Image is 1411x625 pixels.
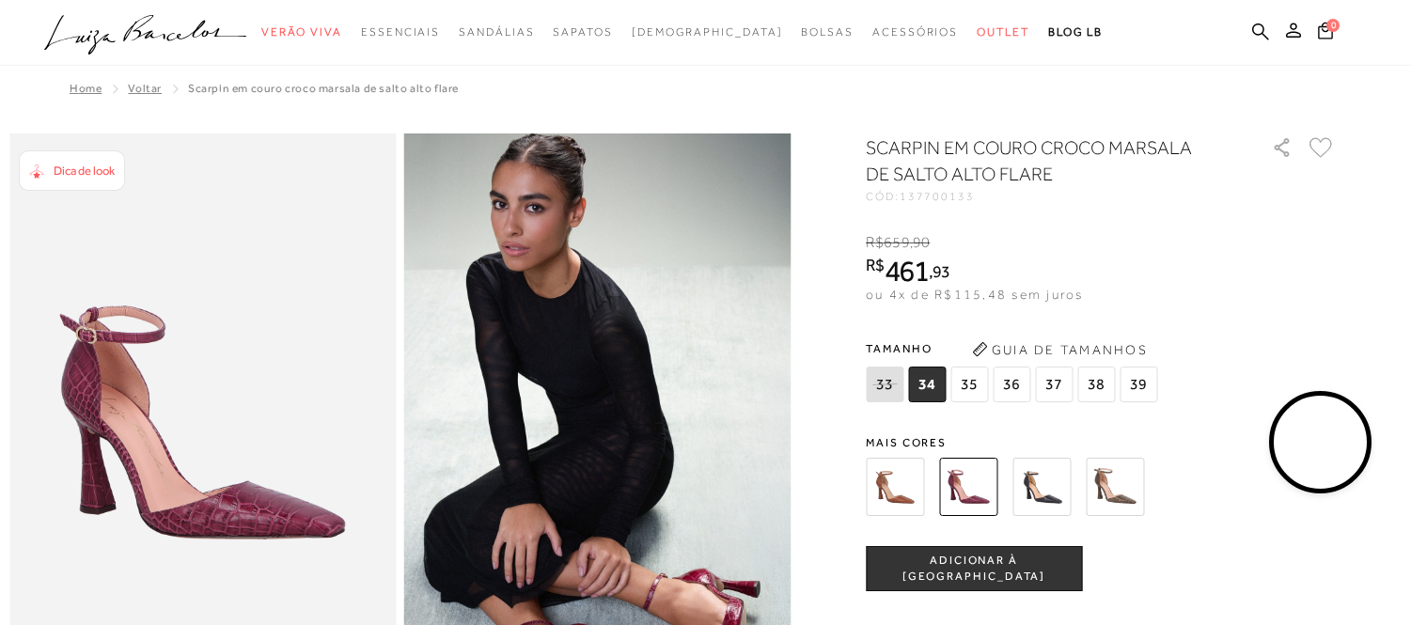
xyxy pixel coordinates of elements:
[872,15,958,50] a: noSubCategoriesText
[1012,458,1071,516] img: SCARPIN EM COURO CROCO PRETO DE SALTO ALTO FLARE
[908,367,946,402] span: 34
[632,15,783,50] a: noSubCategoriesText
[965,335,1153,365] button: Guia de Tamanhos
[632,25,783,39] span: [DEMOGRAPHIC_DATA]
[866,546,1082,591] button: ADICIONAR À [GEOGRAPHIC_DATA]
[1048,25,1103,39] span: BLOG LB
[1086,458,1144,516] img: SCARPIN EM COURO CROCO VERDE TOMILHO DE SALTO ALTO FLARE
[54,164,115,178] span: Dica de look
[459,25,534,39] span: Sandálias
[939,458,997,516] img: SCARPIN EM COURO CROCO MARSALA DE SALTO ALTO FLARE
[866,367,903,402] span: 33
[885,254,929,288] span: 461
[866,335,1162,363] span: Tamanho
[801,15,854,50] a: noSubCategoriesText
[1077,367,1115,402] span: 38
[993,367,1030,402] span: 36
[866,458,924,516] img: SCARPIN EM COURO CROCO CARAMELO DE SALTO ALTO FLARE
[459,15,534,50] a: noSubCategoriesText
[950,367,988,402] span: 35
[261,25,342,39] span: Verão Viva
[361,15,440,50] a: noSubCategoriesText
[361,25,440,39] span: Essenciais
[933,261,950,281] span: 93
[977,25,1029,39] span: Outlet
[900,190,975,203] span: 137700133
[1326,19,1340,32] span: 0
[70,82,102,95] a: Home
[866,134,1218,187] h1: SCARPIN EM COURO CROCO MARSALA DE SALTO ALTO FLARE
[977,15,1029,50] a: noSubCategoriesText
[867,553,1081,586] span: ADICIONAR À [GEOGRAPHIC_DATA]
[553,25,612,39] span: Sapatos
[188,82,459,95] span: SCARPIN EM COURO CROCO MARSALA DE SALTO ALTO FLARE
[929,263,950,280] i: ,
[1035,367,1073,402] span: 37
[866,234,884,251] i: R$
[884,234,909,251] span: 659
[801,25,854,39] span: Bolsas
[910,234,931,251] i: ,
[128,82,162,95] a: Voltar
[913,234,930,251] span: 90
[1312,21,1339,46] button: 0
[261,15,342,50] a: noSubCategoriesText
[866,257,885,273] i: R$
[1048,15,1103,50] a: BLOG LB
[866,437,1336,448] span: Mais cores
[1120,367,1157,402] span: 39
[872,25,958,39] span: Acessórios
[866,191,1242,202] div: CÓD:
[866,287,1083,302] span: ou 4x de R$115,48 sem juros
[553,15,612,50] a: noSubCategoriesText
